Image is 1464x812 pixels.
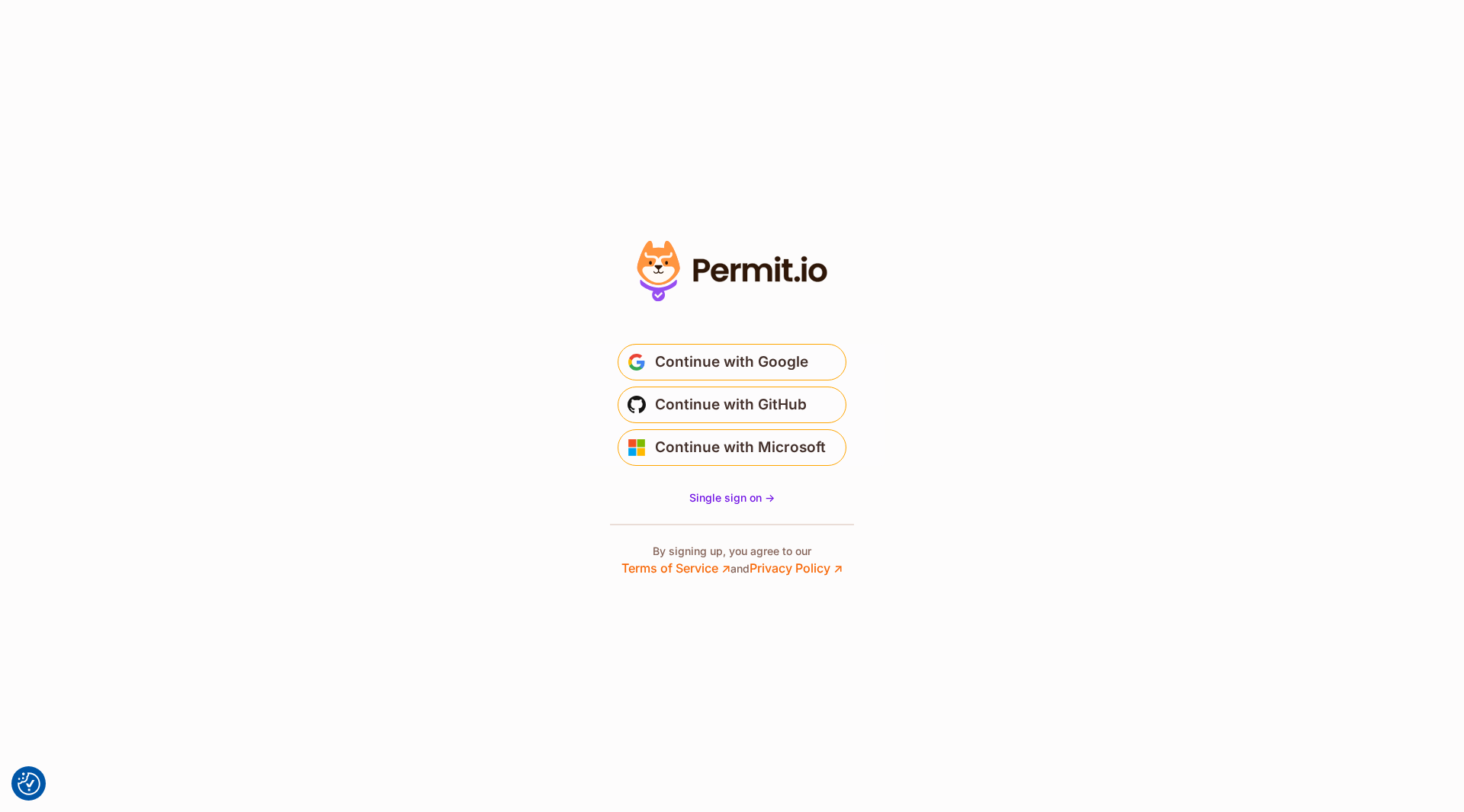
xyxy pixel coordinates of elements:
[655,435,826,460] span: Continue with Microsoft
[655,350,808,374] span: Continue with Google
[621,544,843,577] p: By signing up, you agree to our and
[618,387,846,423] button: Continue with GitHub
[689,490,775,505] a: Single sign on ->
[621,560,730,576] a: Terms of Service ↗
[18,772,40,795] img: Revisit consent button
[618,429,846,466] button: Continue with Microsoft
[689,491,775,504] span: Single sign on ->
[618,344,846,380] button: Continue with Google
[655,393,807,417] span: Continue with GitHub
[18,772,40,795] button: Consent Preferences
[750,560,843,576] a: Privacy Policy ↗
